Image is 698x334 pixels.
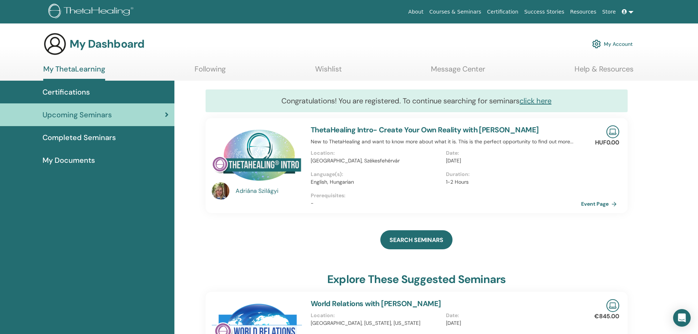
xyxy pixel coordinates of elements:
[606,125,619,138] img: Live Online Seminar
[311,199,581,207] p: -
[236,187,303,195] a: Adriána Szilágyi
[48,4,136,20] img: logo.png
[567,5,599,19] a: Resources
[206,89,628,112] div: Congratulations! You are registered. To continue searching for seminars
[43,87,90,98] span: Certifications
[311,299,441,308] a: World Relations with [PERSON_NAME]
[599,5,619,19] a: Store
[592,38,601,50] img: cog.svg
[446,319,577,327] p: [DATE]
[212,125,302,184] img: ThetaHealing Intro- Create Your Own Reality
[575,65,634,79] a: Help & Resources
[446,312,577,319] p: Date :
[426,5,484,19] a: Courses & Seminars
[606,299,619,312] img: Live Online Seminar
[311,138,581,146] p: New to ThetaHealing and want to know more about what it is. This is the perfect opportunity to fi...
[405,5,426,19] a: About
[446,149,577,157] p: Date :
[311,125,539,135] a: ThetaHealing Intro- Create Your Own Reality with [PERSON_NAME]
[43,132,116,143] span: Completed Seminars
[380,230,453,249] a: SEARCH SEMINARS
[446,157,577,165] p: [DATE]
[311,149,442,157] p: Location :
[592,36,633,52] a: My Account
[484,5,521,19] a: Certification
[389,236,443,244] span: SEARCH SEMINARS
[521,5,567,19] a: Success Stories
[43,65,105,81] a: My ThetaLearning
[311,170,442,178] p: Language(s) :
[673,309,691,327] div: Open Intercom Messenger
[315,65,342,79] a: Wishlist
[70,37,144,51] h3: My Dashboard
[311,312,442,319] p: Location :
[311,192,581,199] p: Prerequisites :
[431,65,485,79] a: Message Center
[43,109,112,120] span: Upcoming Seminars
[520,96,551,106] a: click here
[311,157,442,165] p: [GEOGRAPHIC_DATA], Székesfehérvár
[43,32,67,56] img: generic-user-icon.jpg
[311,319,442,327] p: [GEOGRAPHIC_DATA], [US_STATE], [US_STATE]
[581,198,620,209] a: Event Page
[43,155,95,166] span: My Documents
[595,138,619,147] p: HUF0.00
[195,65,226,79] a: Following
[446,178,577,186] p: 1-2 Hours
[446,170,577,178] p: Duration :
[327,273,506,286] h3: explore these suggested seminars
[594,312,619,321] p: €845.00
[311,178,442,186] p: English, Hungarian
[212,182,229,200] img: default.jpg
